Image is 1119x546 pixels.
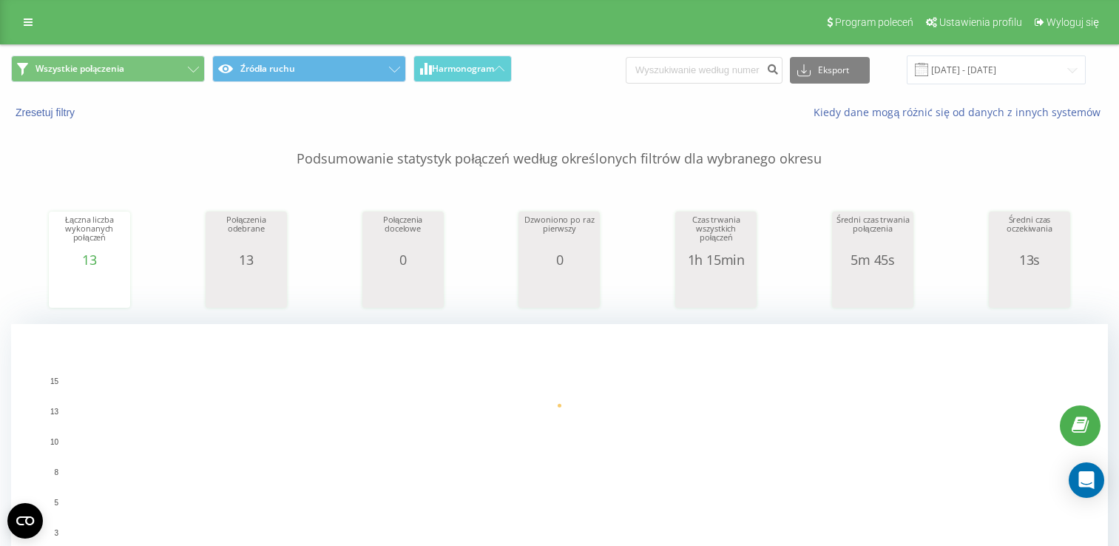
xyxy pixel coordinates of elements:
button: Zresetuj filtry [11,106,82,119]
button: Eksport [790,57,870,84]
div: 1h 15min [679,252,753,267]
div: 5m 45s [836,252,910,267]
span: Harmonogram [432,64,494,74]
span: Program poleceń [835,16,913,28]
button: Źródła ruchu [212,55,406,82]
svg: Wykres. [53,267,126,311]
div: Łączna liczba wykonanych połączeń [53,215,126,252]
span: Ustawienia profilu [939,16,1022,28]
div: Połączenia odebrane [209,215,283,252]
div: Czas trwania wszystkich połączeń [679,215,753,252]
svg: Wykres. [836,267,910,311]
span: Wyloguj się [1047,16,1099,28]
div: 13 [53,252,126,267]
text: 8 [54,468,58,476]
text: 15 [50,377,59,385]
div: 0 [522,252,596,267]
text: 13 [50,408,59,416]
button: Wszystkie połączenia [11,55,205,82]
a: Kiedy dane mogą różnić się od danych z innych systemów [814,105,1108,119]
svg: Wykres. [209,267,283,311]
div: 0 [366,252,440,267]
div: Średni czas oczekiwania [993,215,1066,252]
button: Otwórz widżet CMP [7,503,43,539]
p: Podsumowanie statystyk połączeń według określonych filtrów dla wybranego okresu [11,120,1108,169]
input: Wyszukiwanie według numeru [626,57,782,84]
button: Harmonogram [413,55,512,82]
div: 13s [993,252,1066,267]
svg: Wykres. [366,267,440,311]
div: Połączenia docelowe [366,215,440,252]
div: Dzwoniono po raz pierwszy [522,215,596,252]
text: 5 [54,499,58,507]
div: Średni czas trwania połączenia [836,215,910,252]
text: 10 [50,438,59,446]
font: Źródła ruchu [240,63,295,75]
svg: Wykres. [679,267,753,311]
svg: Wykres. [993,267,1066,311]
span: Wszystkie połączenia [36,63,124,75]
font: Eksport [818,65,849,75]
div: 13 [209,252,283,267]
div: Otwórz komunikator Intercom Messenger [1069,462,1104,498]
svg: Wykres. [522,267,596,311]
text: 3 [54,529,58,537]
